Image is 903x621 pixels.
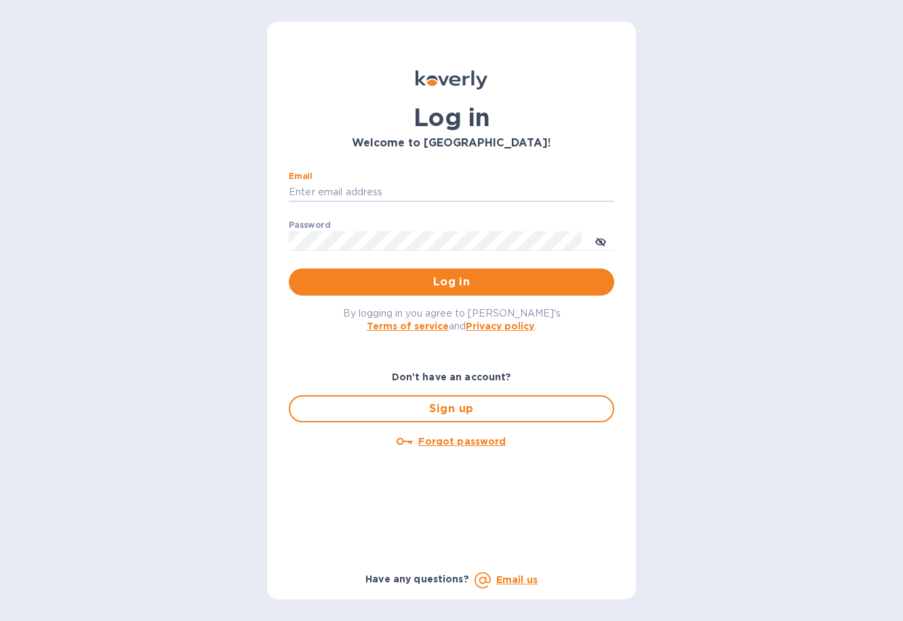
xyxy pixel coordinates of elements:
input: Enter email address [289,182,614,203]
img: Koverly [416,71,487,89]
button: Log in [289,268,614,296]
b: Don't have an account? [392,372,512,382]
label: Password [289,221,330,229]
span: Sign up [301,401,602,417]
b: Have any questions? [365,574,469,584]
label: Email [289,172,313,180]
u: Forgot password [418,436,506,447]
button: toggle password visibility [587,227,614,254]
span: By logging in you agree to [PERSON_NAME]'s and . [343,308,561,332]
a: Email us [496,574,538,585]
a: Terms of service [367,321,449,332]
a: Privacy policy [466,321,534,332]
h3: Welcome to [GEOGRAPHIC_DATA]! [289,137,614,150]
h1: Log in [289,103,614,132]
span: Log in [300,274,603,290]
button: Sign up [289,395,614,422]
